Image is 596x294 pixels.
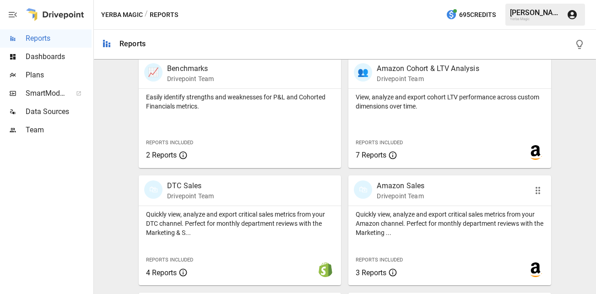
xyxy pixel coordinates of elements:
p: Drivepoint Team [167,191,214,201]
div: Yerba Magic [510,17,561,21]
span: 7 Reports [356,151,386,159]
p: Drivepoint Team [377,191,424,201]
p: Drivepoint Team [167,74,214,83]
p: Drivepoint Team [377,74,479,83]
div: [PERSON_NAME] [510,8,561,17]
p: Amazon Sales [377,180,424,191]
span: Reports Included [356,140,403,146]
button: Yerba Magic [101,9,143,21]
div: 🛍 [354,180,372,199]
span: Team [26,125,92,136]
img: amazon [528,145,543,160]
p: Amazon Cohort & LTV Analysis [377,63,479,74]
span: 3 Reports [356,268,386,277]
p: Quickly view, analyze and export critical sales metrics from your Amazon channel. Perfect for mon... [356,210,543,237]
span: 2 Reports [146,151,177,159]
span: ™ [65,87,72,98]
p: Quickly view, analyze and export critical sales metrics from your DTC channel. Perfect for monthl... [146,210,334,237]
button: 695Credits [442,6,499,23]
img: shopify [318,262,333,277]
p: Benchmarks [167,63,214,74]
span: Dashboards [26,51,92,62]
span: Data Sources [26,106,92,117]
div: / [145,9,148,21]
div: 📈 [144,63,163,82]
p: Easily identify strengths and weaknesses for P&L and Cohorted Financials metrics. [146,93,334,111]
span: Reports Included [146,257,193,263]
img: amazon [528,262,543,277]
span: 695 Credits [459,9,496,21]
span: Reports [26,33,92,44]
p: View, analyze and export cohort LTV performance across custom dimensions over time. [356,93,543,111]
span: SmartModel [26,88,66,99]
span: Reports Included [146,140,193,146]
p: DTC Sales [167,180,214,191]
div: 🛍 [144,180,163,199]
span: 4 Reports [146,268,177,277]
span: Plans [26,70,92,81]
span: Reports Included [356,257,403,263]
div: Reports [119,39,146,48]
div: 👥 [354,63,372,82]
